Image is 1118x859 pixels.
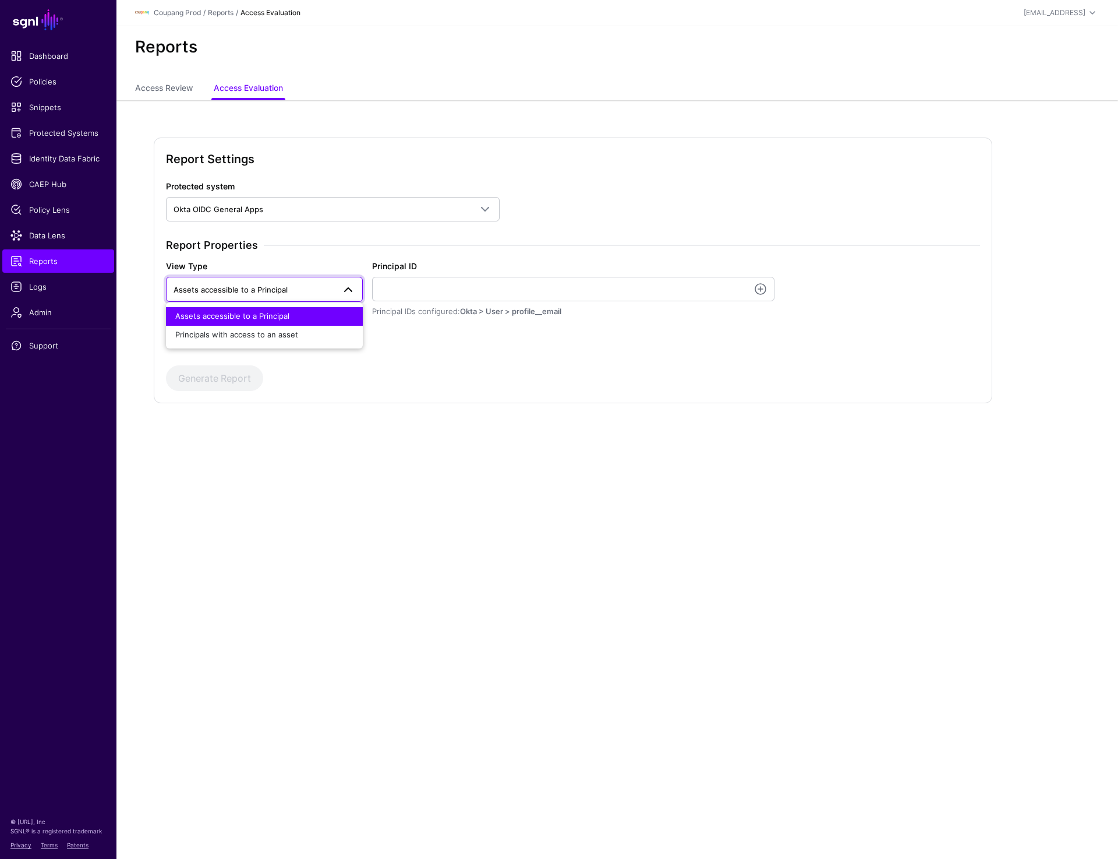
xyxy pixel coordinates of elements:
a: Identity Data Fabric [2,147,114,170]
span: Dashboard [10,50,106,62]
button: Principals with access to an asset [166,326,363,344]
span: Assets accessible to a Principal [174,285,288,294]
a: Access Review [135,78,193,100]
span: Okta OIDC General Apps [174,205,263,214]
span: Reports [10,255,106,267]
div: [EMAIL_ADDRESS] [1024,8,1085,18]
label: View Type [166,260,207,272]
span: Logs [10,281,106,293]
h2: Reports [135,37,197,57]
a: Patents [67,842,89,849]
a: SGNL [7,7,109,33]
span: Data Lens [10,230,106,241]
a: Coupang Prod [154,8,201,17]
span: Policies [10,76,106,87]
span: Identity Data Fabric [10,153,106,164]
span: Policy Lens [10,204,106,216]
a: Protected Systems [2,121,114,145]
a: Admin [2,301,114,324]
a: Policy Lens [2,198,114,221]
div: Principal IDs configured: [372,306,774,318]
span: Report Properties [166,239,264,252]
span: Okta > User > profile__email [460,307,561,316]
a: Policies [2,70,114,93]
img: svg+xml;base64,PHN2ZyBpZD0iTG9nbyIgeG1sbnM9Imh0dHA6Ly93d3cudzMub3JnLzIwMDAvc3ZnIiB3aWR0aD0iMTIxLj... [135,6,149,20]
a: Terms [41,842,58,849]
button: Assets accessible to a Principal [166,307,363,326]
h2: Report Settings [166,150,980,168]
span: Admin [10,307,106,318]
span: Protected Systems [10,127,106,139]
label: Principal ID [372,260,417,272]
a: Logs [2,275,114,298]
span: Principals with access to an asset [175,330,298,339]
a: Reports [2,249,114,273]
a: Snippets [2,96,114,119]
p: SGNL® is a registered trademark [10,826,106,836]
a: CAEP Hub [2,172,114,196]
strong: Access Evaluation [240,8,300,17]
label: Protected system [166,180,235,192]
span: Snippets [10,101,106,113]
a: Reports [208,8,233,17]
a: Dashboard [2,44,114,68]
div: / [201,8,208,18]
a: Access Evaluation [214,78,283,100]
span: Support [10,340,106,351]
a: Data Lens [2,224,114,247]
a: Privacy [10,842,31,849]
p: © [URL], Inc [10,817,106,826]
span: CAEP Hub [10,178,106,190]
div: / [233,8,240,18]
span: Assets accessible to a Principal [175,311,289,321]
